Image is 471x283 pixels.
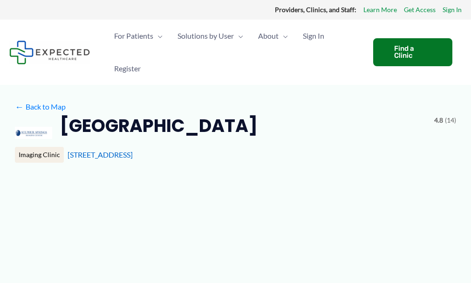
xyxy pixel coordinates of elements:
a: Find a Clinic [373,38,452,66]
span: Menu Toggle [279,20,288,52]
h2: [GEOGRAPHIC_DATA] [60,114,258,137]
span: Register [114,52,141,85]
a: Get Access [404,4,436,16]
img: Expected Healthcare Logo - side, dark font, small [9,41,90,64]
span: Menu Toggle [234,20,243,52]
a: Sign In [295,20,332,52]
span: (14) [445,114,456,126]
span: 4.8 [434,114,443,126]
nav: Primary Site Navigation [107,20,364,85]
div: Imaging Clinic [15,147,64,163]
a: [STREET_ADDRESS] [68,150,133,159]
span: Menu Toggle [153,20,163,52]
strong: Providers, Clinics, and Staff: [275,6,356,14]
a: For PatientsMenu Toggle [107,20,170,52]
a: ←Back to Map [15,100,66,114]
span: Solutions by User [177,20,234,52]
span: About [258,20,279,52]
a: Sign In [443,4,462,16]
a: Register [107,52,148,85]
span: For Patients [114,20,153,52]
a: Learn More [363,4,397,16]
a: AboutMenu Toggle [251,20,295,52]
span: ← [15,102,24,111]
a: Solutions by UserMenu Toggle [170,20,251,52]
span: Sign In [303,20,324,52]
